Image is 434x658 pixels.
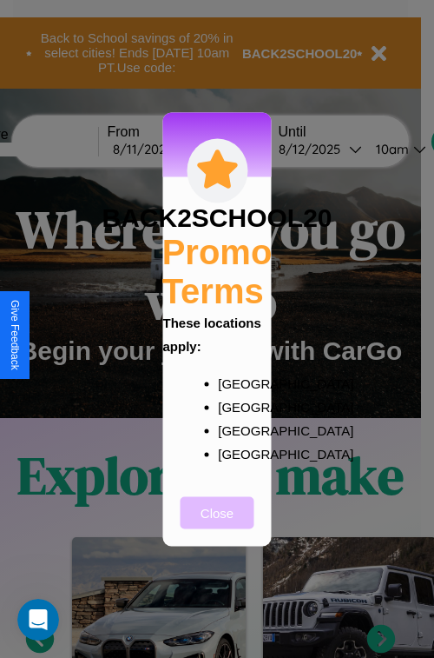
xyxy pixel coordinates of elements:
[102,203,332,232] h3: BACK2SCHOOL20
[163,315,261,353] b: These locations apply:
[17,599,59,641] iframe: Intercom live chat
[218,442,251,465] p: [GEOGRAPHIC_DATA]
[181,496,254,528] button: Close
[218,371,251,395] p: [GEOGRAPHIC_DATA]
[162,232,273,310] h2: Promo Terms
[9,300,21,370] div: Give Feedback
[218,418,251,442] p: [GEOGRAPHIC_DATA]
[218,395,251,418] p: [GEOGRAPHIC_DATA]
